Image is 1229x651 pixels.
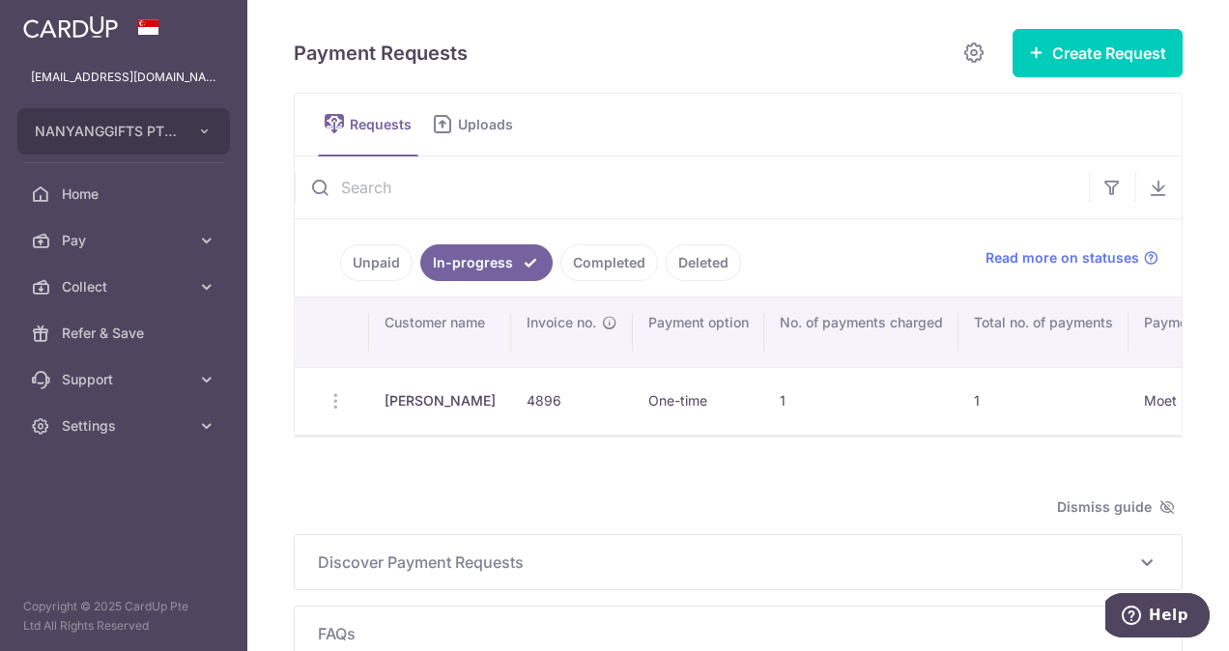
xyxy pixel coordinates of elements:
[511,367,633,435] td: 4896
[1013,29,1183,77] button: Create Request
[62,370,189,389] span: Support
[340,244,413,281] a: Unpaid
[764,297,958,367] th: No. of payments charged
[458,115,527,134] span: Uploads
[350,115,418,134] span: Requests
[986,248,1158,268] a: Read more on statuses
[43,14,83,31] span: Help
[35,122,178,141] span: NANYANGGIFTS PTE. LTD.
[62,231,189,250] span: Pay
[1144,313,1224,332] span: Payment ref.
[318,551,1135,574] span: Discover Payment Requests
[560,244,658,281] a: Completed
[958,297,1129,367] th: Total no. of payments
[527,313,596,332] span: Invoice no.
[986,248,1139,268] span: Read more on statuses
[369,297,511,367] th: Customer name
[633,367,764,435] td: One-time
[666,244,741,281] a: Deleted
[974,313,1113,332] span: Total no. of payments
[958,367,1129,435] td: 1
[318,622,1158,645] p: FAQs
[62,324,189,343] span: Refer & Save
[780,313,943,332] span: No. of payments charged
[511,297,633,367] th: Invoice no.
[369,367,511,435] td: [PERSON_NAME]
[633,297,764,367] th: Payment option
[295,156,1089,218] input: Search
[1057,495,1175,519] span: Dismiss guide
[294,38,468,69] h5: Payment Requests
[648,313,749,332] span: Payment option
[23,15,118,39] img: CardUp
[764,367,958,435] td: 1
[1105,593,1210,641] iframe: Opens a widget where you can find more information
[62,184,189,204] span: Home
[318,94,418,156] a: Requests
[31,68,216,87] p: [EMAIL_ADDRESS][DOMAIN_NAME]
[318,551,1158,574] p: Discover Payment Requests
[17,108,230,155] button: NANYANGGIFTS PTE. LTD.
[62,416,189,436] span: Settings
[420,244,553,281] a: In-progress
[426,94,527,156] a: Uploads
[318,622,1135,645] span: FAQs
[62,277,189,297] span: Collect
